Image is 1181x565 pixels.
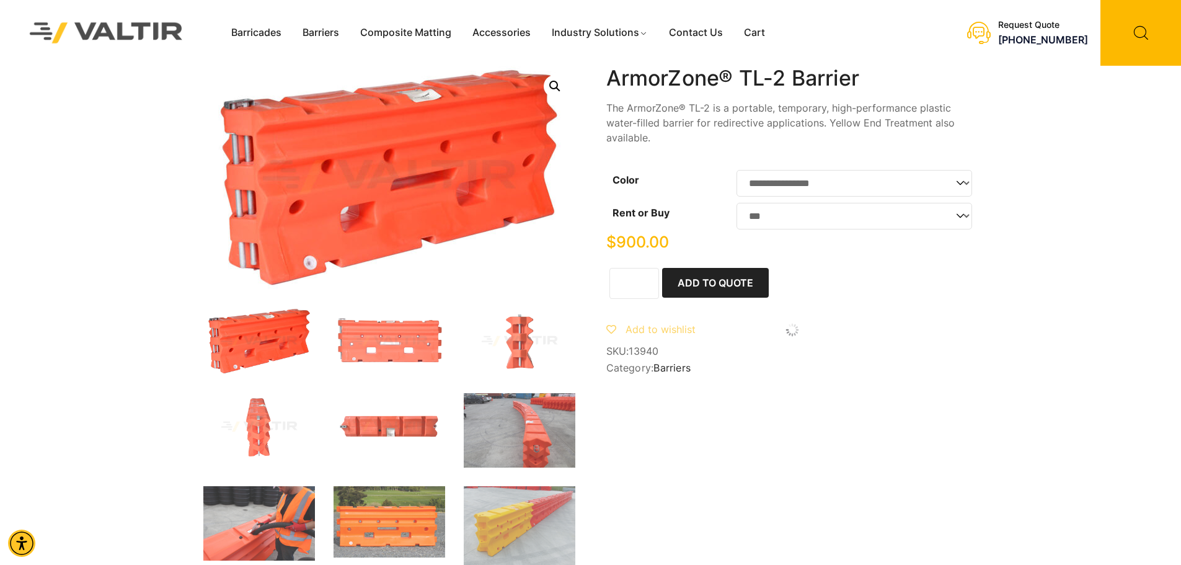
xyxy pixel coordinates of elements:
[613,207,670,219] label: Rent or Buy
[998,33,1088,46] a: call (888) 496-3625
[334,486,445,558] img: An orange plastic barrier with holes, set against a green landscape with trees and sheep in the b...
[541,24,658,42] a: Industry Solutions
[606,66,978,91] h1: ArmorZone® TL-2 Barrier
[203,393,315,460] img: An orange traffic barrier with a modular design, featuring interlocking sections and a metal conn...
[334,308,445,375] img: An orange plastic component with various holes and slots, likely used in construction or machinery.
[653,362,691,374] a: Barriers
[464,308,575,375] img: An orange, zigzag-shaped object with a central metal rod, likely a weight or stabilizer for equip...
[629,345,658,357] span: 13940
[203,308,315,375] img: ArmorZone_Org_3Q.jpg
[221,24,292,42] a: Barricades
[606,233,669,251] bdi: 900.00
[203,486,315,561] img: A person in an orange safety vest and gloves is using a hose connected to an orange container, wi...
[998,20,1088,30] div: Request Quote
[606,345,978,357] span: SKU:
[606,100,978,145] p: The ArmorZone® TL-2 is a portable, temporary, high-performance plastic water-filled barrier for r...
[606,233,616,251] span: $
[733,24,776,42] a: Cart
[658,24,733,42] a: Contact Us
[609,268,659,299] input: Product quantity
[606,362,978,374] span: Category:
[334,393,445,460] img: An orange highway barrier with markings, featuring a metal attachment point and safety information.
[662,268,769,298] button: Add to Quote
[544,75,566,97] a: Open this option
[350,24,462,42] a: Composite Matting
[613,174,639,186] label: Color
[464,393,575,468] img: A curved line of bright orange traffic barriers on a concrete surface, with additional barriers s...
[462,24,541,42] a: Accessories
[8,530,35,557] div: Accessibility Menu
[14,6,199,59] img: Valtir Rentals
[292,24,350,42] a: Barriers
